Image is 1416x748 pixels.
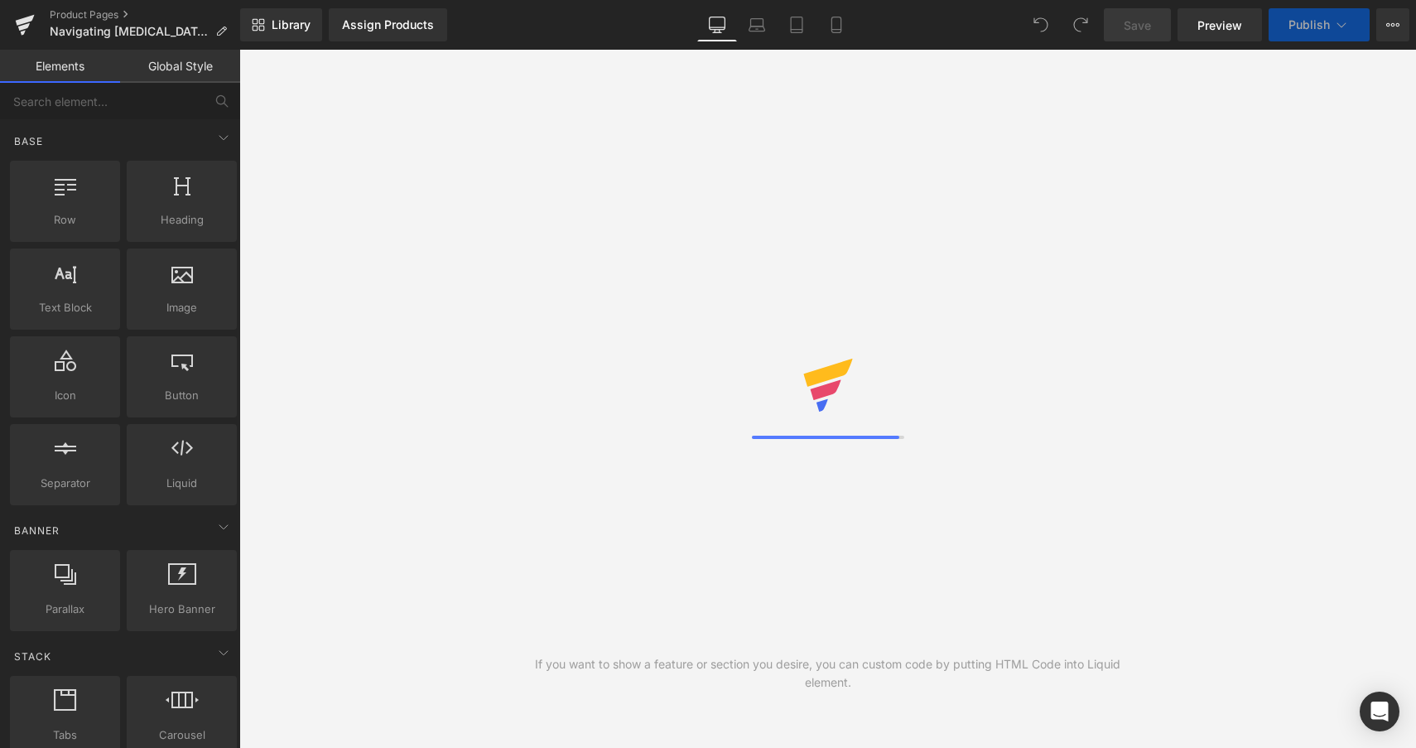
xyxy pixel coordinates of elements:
button: Publish [1269,8,1370,41]
span: Preview [1197,17,1242,34]
span: Hero Banner [132,601,232,618]
div: Assign Products [342,18,434,31]
a: Desktop [697,8,737,41]
button: Redo [1064,8,1097,41]
div: If you want to show a feature or section you desire, you can custom code by putting HTML Code int... [533,655,1122,692]
a: Preview [1178,8,1262,41]
span: Separator [15,475,115,492]
span: Stack [12,649,53,664]
span: Liquid [132,475,232,492]
span: Tabs [15,726,115,744]
span: Save [1124,17,1151,34]
span: Banner [12,523,61,538]
span: Base [12,133,45,149]
a: Mobile [816,8,856,41]
span: Parallax [15,601,115,618]
span: Row [15,211,115,229]
span: Button [132,387,232,404]
a: Global Style [120,50,240,83]
span: Text Block [15,299,115,316]
button: More [1376,8,1409,41]
span: Carousel [132,726,232,744]
span: Heading [132,211,232,229]
a: New Library [240,8,322,41]
button: Undo [1024,8,1057,41]
span: Publish [1288,18,1330,31]
div: Open Intercom Messenger [1360,692,1399,731]
span: Navigating [MEDICAL_DATA] [50,25,209,38]
span: Library [272,17,311,32]
a: Tablet [777,8,816,41]
span: Icon [15,387,115,404]
a: Product Pages [50,8,240,22]
span: Image [132,299,232,316]
a: Laptop [737,8,777,41]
